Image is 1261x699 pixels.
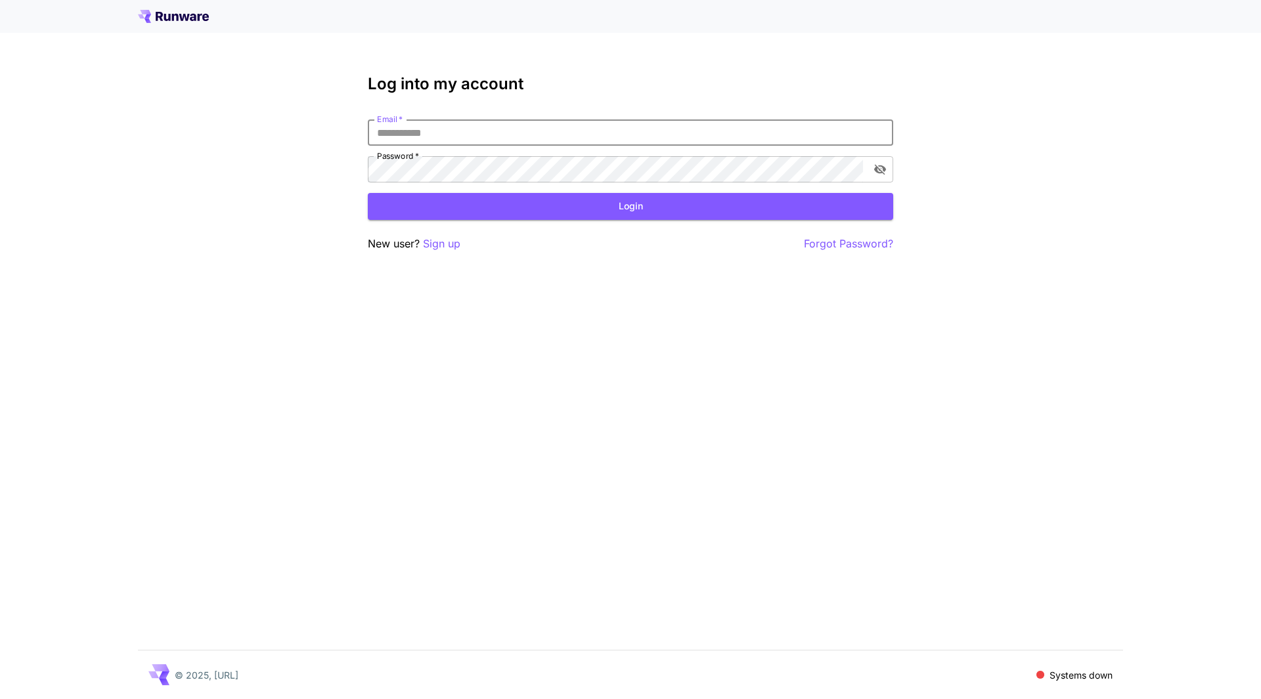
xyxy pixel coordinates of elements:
button: toggle password visibility [868,158,892,181]
h3: Log into my account [368,75,893,93]
label: Password [377,150,419,161]
button: Sign up [423,236,460,252]
p: New user? [368,236,460,252]
p: © 2025, [URL] [175,668,238,682]
button: Login [368,193,893,220]
button: Forgot Password? [804,236,893,252]
label: Email [377,114,403,125]
p: Systems down [1050,668,1113,682]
